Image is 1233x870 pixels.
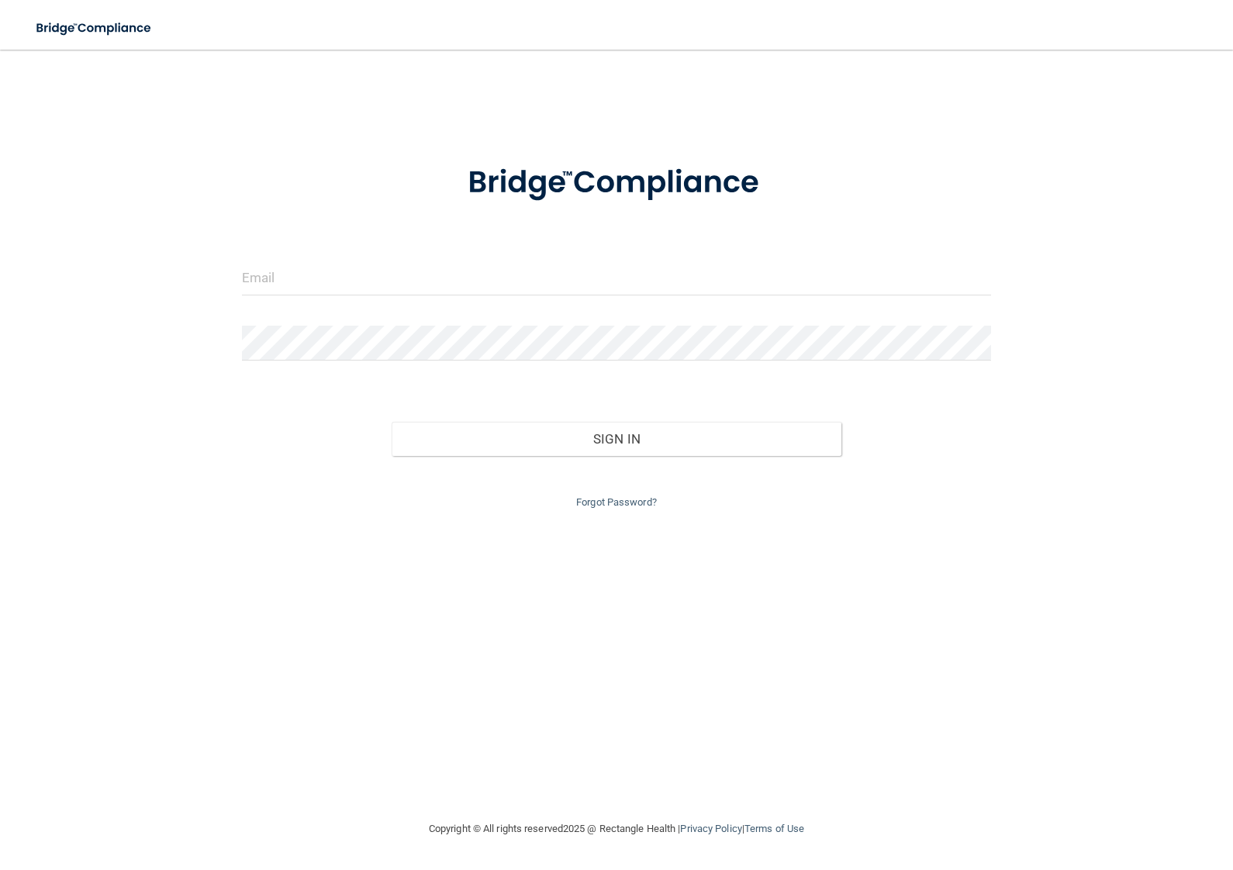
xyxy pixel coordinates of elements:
[680,823,741,834] a: Privacy Policy
[242,261,991,295] input: Email
[436,143,797,223] img: bridge_compliance_login_screen.278c3ca4.svg
[576,496,657,508] a: Forgot Password?
[23,12,166,44] img: bridge_compliance_login_screen.278c3ca4.svg
[392,422,841,456] button: Sign In
[744,823,804,834] a: Terms of Use
[333,804,900,854] div: Copyright © All rights reserved 2025 @ Rectangle Health | |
